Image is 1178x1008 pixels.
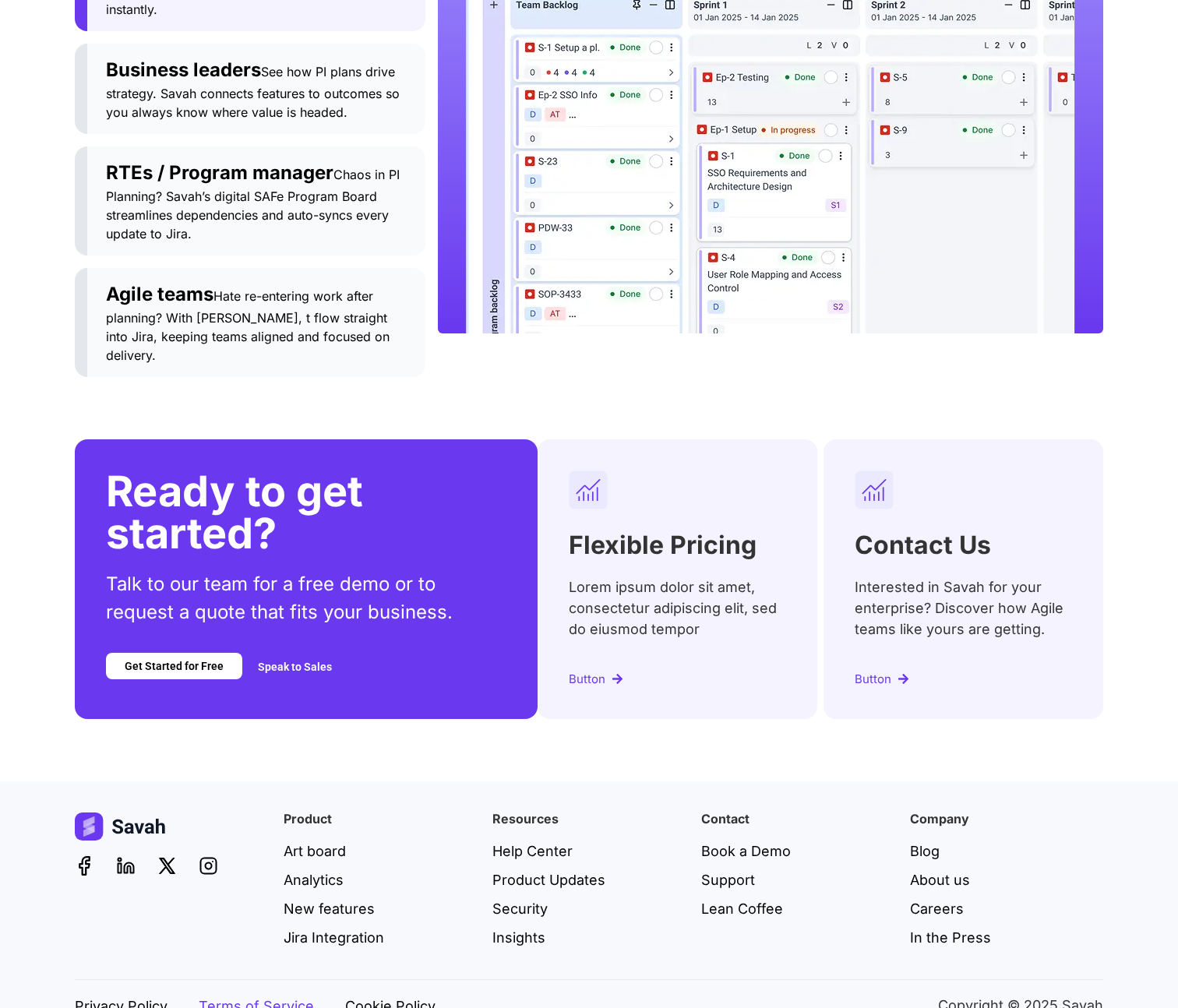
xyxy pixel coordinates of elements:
a: Jira Integration [284,927,477,948]
span: Insights [492,927,545,948]
span: Analytics [284,869,344,890]
a: Button [569,673,623,685]
span: Product Updates [492,869,605,890]
span: Agile teams [106,283,213,305]
span: Hate re-entering work after planning? With [PERSON_NAME], t flow straight into Jira, keeping team... [106,288,390,363]
h4: Resources [492,812,686,825]
span: RTEs / Program manager [106,161,333,184]
span: New features [284,898,375,919]
a: Insights [492,927,686,948]
h4: Contact [701,812,894,825]
span: Support [701,869,755,890]
a: Help Center [492,841,686,862]
a: Speak to Sales [258,661,332,673]
h2: Flexible Pricing [569,533,757,558]
span: See how PI plans drive strategy. Savah connects features to outcomes so you always know where val... [106,64,400,120]
a: Careers [910,898,1103,919]
span: Blog [910,841,940,862]
p: Interested in Savah for your enterprise? Discover how Agile teams like yours are getting. [855,576,1072,640]
a: Book a Demo [701,841,894,862]
span: Help Center [492,841,573,862]
span: In the Press [910,927,991,948]
h4: Product [284,812,477,825]
a: Art board [284,841,477,862]
span: Security [492,898,548,919]
h2: Contact Us [855,533,991,558]
span: Chaos in PI Planning? Savah’s digital SAFe Program Board streamlines dependencies and auto-syncs ... [106,167,400,241]
span: About us [910,869,970,890]
a: Button [855,673,909,685]
p: Lorem ipsum dolor sit amet, consectetur adipiscing elit, sed do eiusmod tempor [569,576,786,640]
iframe: Chat Widget [1100,933,1178,1008]
span: Button [855,673,891,685]
span: Button [569,673,605,685]
span: Jira Integration [284,927,384,948]
a: In the Press [910,927,1103,948]
h2: Ready to get started? [106,471,506,555]
a: Support [701,869,894,890]
h4: Company [910,812,1103,825]
span: Art board [284,841,346,862]
p: Talk to our team for a free demo or to request a quote that fits your business. [106,570,506,626]
span: Business leaders [106,58,261,81]
a: About us [910,869,1103,890]
a: Product Updates [492,869,686,890]
span: Careers [910,898,964,919]
span: Book a Demo [701,841,791,862]
a: Blog [910,841,1103,862]
a: New features [284,898,477,919]
span: Lean Coffee [701,898,783,919]
a: Analytics [284,869,477,890]
span: Get Started for Free [125,661,224,671]
a: Security [492,898,686,919]
a: Get Started for Free [106,653,242,679]
a: Lean Coffee [701,898,894,919]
